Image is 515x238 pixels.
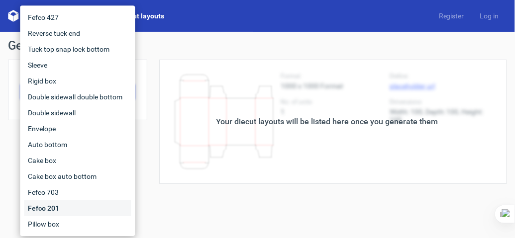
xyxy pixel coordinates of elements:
[24,57,131,73] div: Sleeve
[8,40,507,52] h1: Generate new layout
[24,184,131,200] div: Fefco 703
[24,25,131,41] div: Reverse tuck end
[24,153,131,168] div: Cake box
[24,216,131,232] div: Pillow box
[431,11,472,21] a: Register
[24,105,131,121] div: Double sidewall
[24,73,131,89] div: Rigid box
[24,121,131,137] div: Envelope
[472,11,507,21] a: Log in
[111,11,172,21] a: Diecut layouts
[24,9,131,25] div: Fefco 427
[216,116,438,128] div: Your diecut layouts will be listed here once you generate them
[24,168,131,184] div: Cake box auto bottom
[24,89,131,105] div: Double sidewall double bottom
[24,200,131,216] div: Fefco 201
[24,137,131,153] div: Auto bottom
[24,41,131,57] div: Tuck top snap lock bottom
